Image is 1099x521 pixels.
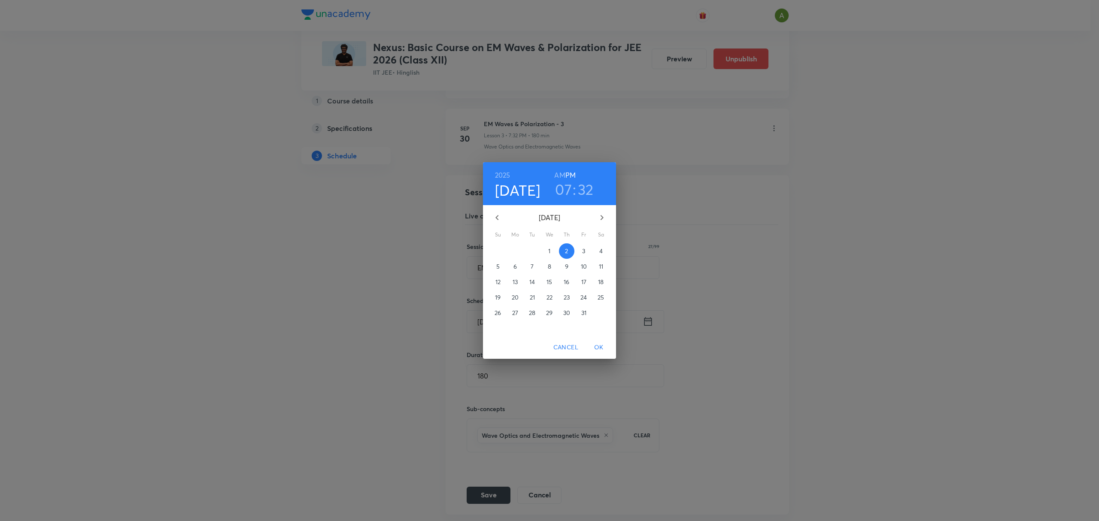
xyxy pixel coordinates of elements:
[507,274,523,290] button: 13
[490,259,506,274] button: 5
[542,243,557,259] button: 1
[548,262,551,271] p: 8
[576,305,592,321] button: 31
[525,274,540,290] button: 14
[559,243,574,259] button: 2
[576,274,592,290] button: 17
[542,290,557,305] button: 22
[564,293,570,302] p: 23
[496,262,500,271] p: 5
[495,181,540,199] button: [DATE]
[580,293,587,302] p: 24
[542,305,557,321] button: 29
[573,180,576,198] h3: :
[563,309,570,317] p: 30
[546,278,552,286] p: 15
[495,309,501,317] p: 26
[576,259,592,274] button: 10
[564,278,569,286] p: 16
[512,293,519,302] p: 20
[525,259,540,274] button: 7
[565,247,568,255] p: 2
[542,230,557,239] span: We
[507,212,592,223] p: [DATE]
[578,180,594,198] button: 32
[559,274,574,290] button: 16
[529,278,535,286] p: 14
[559,290,574,305] button: 23
[490,274,506,290] button: 12
[576,290,592,305] button: 24
[581,262,587,271] p: 10
[507,230,523,239] span: Mo
[599,262,603,271] p: 11
[576,230,592,239] span: Fr
[530,293,535,302] p: 21
[512,309,518,317] p: 27
[589,342,609,353] span: OK
[559,305,574,321] button: 30
[490,290,506,305] button: 19
[525,230,540,239] span: Tu
[559,230,574,239] span: Th
[490,230,506,239] span: Su
[565,262,568,271] p: 9
[593,230,609,239] span: Sa
[513,278,518,286] p: 13
[581,278,586,286] p: 17
[529,309,535,317] p: 28
[581,309,586,317] p: 31
[559,259,574,274] button: 9
[565,169,576,181] button: PM
[576,243,592,259] button: 3
[513,262,517,271] p: 6
[495,293,501,302] p: 19
[553,342,578,353] span: Cancel
[495,169,510,181] button: 2025
[507,305,523,321] button: 27
[585,339,613,355] button: OK
[495,278,501,286] p: 12
[593,259,609,274] button: 11
[525,305,540,321] button: 28
[507,259,523,274] button: 6
[555,180,572,198] button: 07
[554,169,565,181] button: AM
[598,278,604,286] p: 18
[542,259,557,274] button: 8
[490,305,506,321] button: 26
[550,339,582,355] button: Cancel
[546,309,553,317] p: 29
[531,262,534,271] p: 7
[542,274,557,290] button: 15
[582,247,585,255] p: 3
[546,293,553,302] p: 22
[598,293,604,302] p: 25
[507,290,523,305] button: 20
[599,247,603,255] p: 4
[593,243,609,259] button: 4
[593,290,609,305] button: 25
[593,274,609,290] button: 18
[548,247,550,255] p: 1
[525,290,540,305] button: 21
